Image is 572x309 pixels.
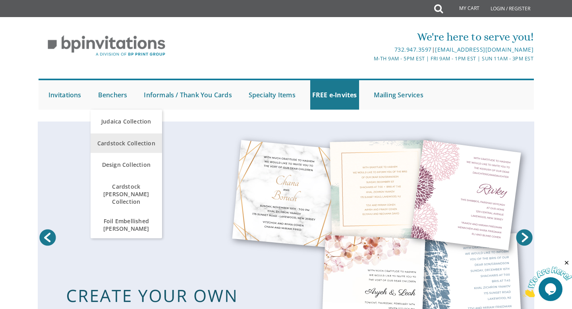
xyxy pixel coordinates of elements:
[91,153,162,177] a: Design Collection
[523,259,572,297] iframe: chat widget
[394,46,432,53] a: 732.947.3597
[93,179,160,209] span: Cardstock [PERSON_NAME] Collection
[442,1,485,17] a: My Cart
[91,133,162,153] a: Cardstock Collection
[142,80,234,110] a: Informals / Thank You Cards
[204,54,533,63] div: M-Th 9am - 5pm EST | Fri 9am - 1pm EST | Sun 11am - 3pm EST
[96,80,129,110] a: Benchers
[38,228,58,247] a: Prev
[310,80,359,110] a: FREE e-Invites
[91,110,162,133] a: Judaica Collection
[435,46,533,53] a: [EMAIL_ADDRESS][DOMAIN_NAME]
[91,211,162,238] a: Foil Embellished [PERSON_NAME]
[46,80,83,110] a: Invitations
[204,45,533,54] div: |
[39,29,175,62] img: BP Invitation Loft
[93,213,160,236] span: Foil Embellished [PERSON_NAME]
[204,29,533,45] div: We're here to serve you!
[514,228,534,247] a: Next
[372,80,425,110] a: Mailing Services
[91,177,162,211] a: Cardstock [PERSON_NAME] Collection
[93,135,160,151] span: Cardstock Collection
[247,80,298,110] a: Specialty Items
